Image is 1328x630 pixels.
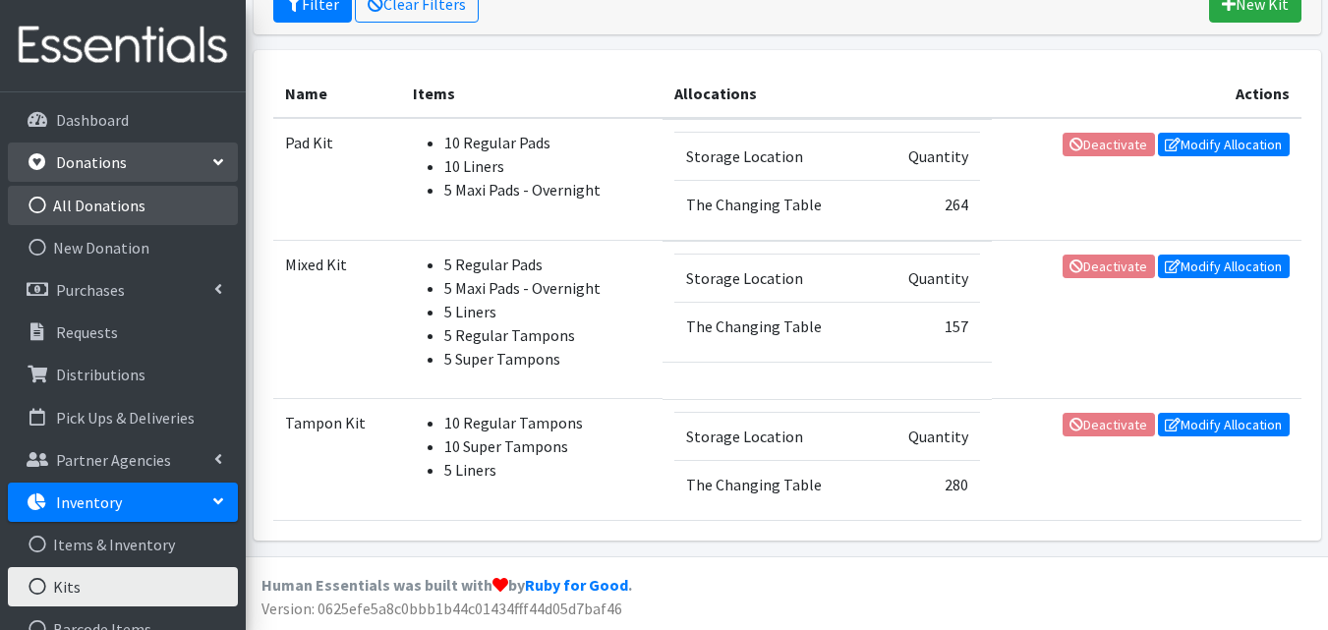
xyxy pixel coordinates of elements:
li: 10 Liners [444,154,651,178]
strong: Human Essentials was built with by . [261,575,632,595]
li: 10 Super Tampons [444,434,651,458]
td: Quantity [875,254,980,302]
td: 157 [875,302,980,350]
li: 10 Regular Pads [444,131,651,154]
li: 5 Maxi Pads - Overnight [444,276,651,300]
p: Dashboard [56,110,129,130]
a: Dashboard [8,100,238,140]
p: Pick Ups & Deliveries [56,408,195,428]
td: Quantity [875,132,980,180]
a: Distributions [8,355,238,394]
a: All Donations [8,186,238,225]
li: 10 Regular Tampons [444,411,651,434]
span: Version: 0625efe5a8c0bbb1b44c01434fff44d05d7baf46 [261,599,622,618]
li: 5 Maxi Pads - Overnight [444,178,651,201]
td: Tampon Kit [273,399,402,521]
p: Distributions [56,365,145,384]
a: Kits [8,567,238,606]
li: 5 Regular Pads [444,253,651,276]
a: Items & Inventory [8,525,238,564]
p: Purchases [56,280,125,300]
td: 280 [875,460,980,508]
li: 5 Super Tampons [444,347,651,371]
a: New Donation [8,228,238,267]
a: Requests [8,313,238,352]
td: Storage Location [674,254,875,302]
img: HumanEssentials [8,13,238,79]
li: 5 Liners [444,458,651,482]
td: 264 [875,180,980,228]
td: The Changing Table [674,302,875,350]
a: Pick Ups & Deliveries [8,398,238,437]
td: The Changing Table [674,460,875,508]
a: Inventory [8,483,238,522]
a: Purchases [8,270,238,310]
td: Pad Kit [273,118,402,241]
a: Modify Allocation [1158,255,1290,278]
td: Storage Location [674,412,875,460]
li: 5 Regular Tampons [444,323,651,347]
td: The Changing Table [674,180,875,228]
a: Partner Agencies [8,440,238,480]
th: Actions [992,70,1301,118]
td: Mixed Kit [273,241,402,399]
a: Donations [8,143,238,182]
p: Requests [56,322,118,342]
th: Name [273,70,402,118]
td: Storage Location [674,132,875,180]
th: Allocations [663,70,992,118]
a: Modify Allocation [1158,413,1290,436]
p: Partner Agencies [56,450,171,470]
a: Modify Allocation [1158,133,1290,156]
p: Inventory [56,492,122,512]
th: Items [401,70,663,118]
li: 5 Liners [444,300,651,323]
td: Quantity [875,412,980,460]
a: Ruby for Good [525,575,628,595]
p: Donations [56,152,127,172]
